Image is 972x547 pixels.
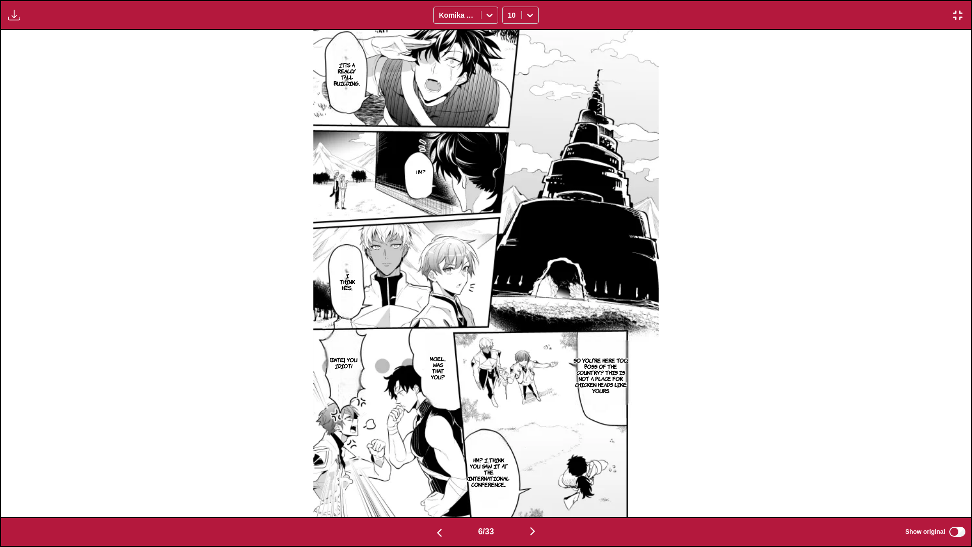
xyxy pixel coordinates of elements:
[526,525,539,537] img: Next page
[425,354,452,382] p: Moel... Was that you?
[8,9,20,21] img: Download translated images
[338,270,357,293] p: I think he's...
[331,60,363,88] p: It's a really tall building.
[322,355,366,371] p: [DATE], you idiot!
[433,527,445,539] img: Previous page
[949,527,965,537] input: Show original
[414,167,428,177] p: Hm?
[570,355,632,396] p: So you're here too, boss of the country? This is not a place for chicken heads like yours.
[313,30,659,517] img: Manga Panel
[905,528,945,535] span: Show original
[466,455,511,489] p: Hm? I think you saw it at the international conference...
[478,527,494,536] span: 6 / 33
